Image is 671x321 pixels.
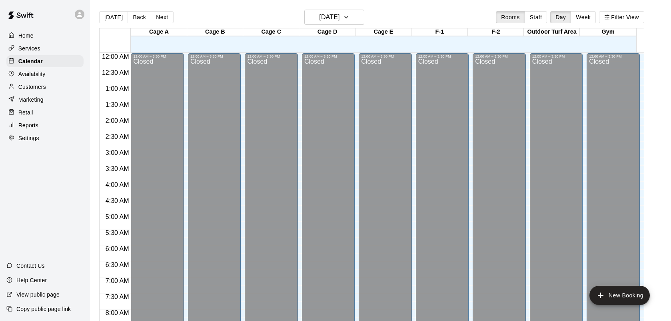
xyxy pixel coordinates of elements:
[6,68,84,80] a: Availability
[589,54,637,58] div: 12:00 AM – 3:30 PM
[532,54,580,58] div: 12:00 AM – 3:30 PM
[131,28,187,36] div: Cage A
[104,165,131,172] span: 3:30 AM
[18,44,40,52] p: Services
[468,28,524,36] div: F-2
[18,134,39,142] p: Settings
[589,286,650,305] button: add
[104,101,131,108] span: 1:30 AM
[319,12,339,23] h6: [DATE]
[18,57,43,65] p: Calendar
[6,55,84,67] a: Calendar
[496,11,525,23] button: Rooms
[187,28,243,36] div: Cage B
[16,276,47,284] p: Help Center
[104,309,131,316] span: 8:00 AM
[18,32,34,40] p: Home
[18,108,33,116] p: Retail
[361,54,409,58] div: 12:00 AM – 3:30 PM
[16,291,60,299] p: View public page
[128,11,151,23] button: Back
[104,197,131,204] span: 4:30 AM
[99,11,128,23] button: [DATE]
[6,94,84,106] a: Marketing
[104,293,131,300] span: 7:30 AM
[571,11,596,23] button: Week
[104,85,131,92] span: 1:00 AM
[104,277,131,284] span: 7:00 AM
[6,30,84,42] a: Home
[411,28,467,36] div: F-1
[550,11,571,23] button: Day
[304,10,364,25] button: [DATE]
[151,11,173,23] button: Next
[100,69,131,76] span: 12:30 AM
[6,119,84,131] a: Reports
[6,81,84,93] a: Customers
[599,11,644,23] button: Filter View
[18,96,44,104] p: Marketing
[100,53,131,60] span: 12:00 AM
[6,106,84,118] a: Retail
[104,181,131,188] span: 4:00 AM
[18,121,38,129] p: Reports
[299,28,355,36] div: Cage D
[16,262,45,270] p: Contact Us
[525,11,547,23] button: Staff
[190,54,238,58] div: 12:00 AM – 3:30 PM
[104,245,131,252] span: 6:00 AM
[355,28,411,36] div: Cage E
[104,261,131,268] span: 6:30 AM
[104,149,131,156] span: 3:00 AM
[104,229,131,236] span: 5:30 AM
[133,54,181,58] div: 12:00 AM – 3:30 PM
[6,42,84,54] a: Services
[16,305,71,313] p: Copy public page link
[475,54,523,58] div: 12:00 AM – 3:30 PM
[304,54,352,58] div: 12:00 AM – 3:30 PM
[104,133,131,140] span: 2:30 AM
[580,28,636,36] div: Gym
[104,117,131,124] span: 2:00 AM
[18,70,46,78] p: Availability
[243,28,299,36] div: Cage C
[104,213,131,220] span: 5:00 AM
[6,132,84,144] a: Settings
[247,54,295,58] div: 12:00 AM – 3:30 PM
[524,28,580,36] div: Outdoor Turf Area
[418,54,466,58] div: 12:00 AM – 3:30 PM
[18,83,46,91] p: Customers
